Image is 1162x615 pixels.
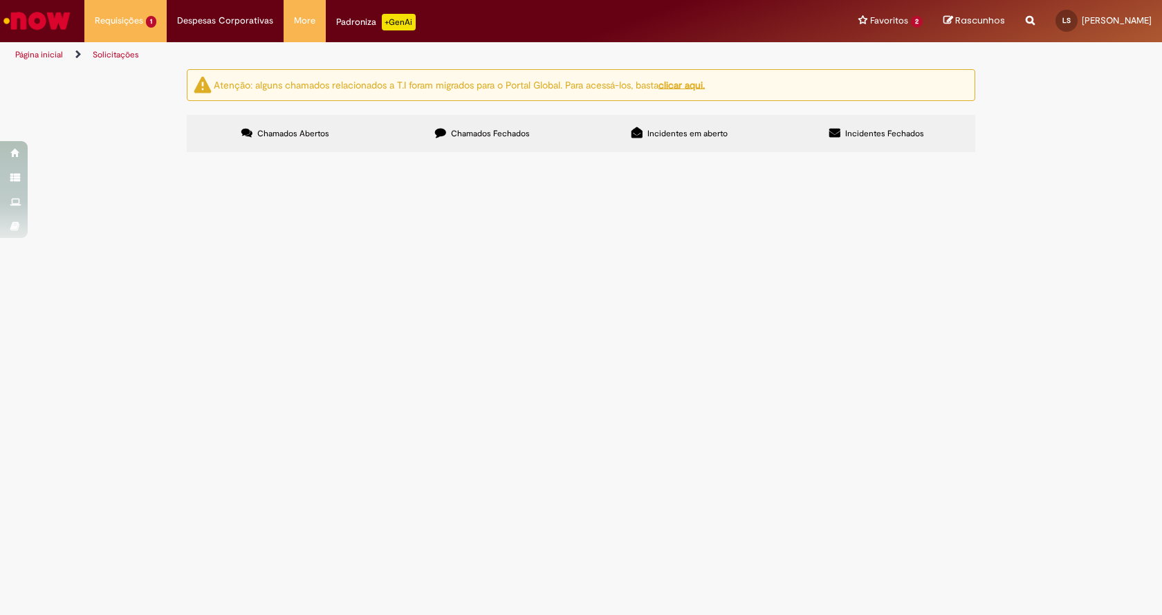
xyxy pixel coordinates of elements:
span: Chamados Fechados [451,128,530,139]
img: ServiceNow [1,7,73,35]
a: Página inicial [15,49,63,60]
span: LS [1062,16,1071,25]
a: clicar aqui. [658,78,705,91]
span: Incidentes em aberto [647,128,728,139]
ul: Trilhas de página [10,42,764,68]
span: Rascunhos [955,14,1005,27]
span: 1 [146,16,156,28]
span: Incidentes Fechados [845,128,924,139]
ng-bind-html: Atenção: alguns chamados relacionados a T.I foram migrados para o Portal Global. Para acessá-los,... [214,78,705,91]
span: 2 [911,16,923,28]
p: +GenAi [382,14,416,30]
a: Solicitações [93,49,139,60]
span: More [294,14,315,28]
div: Padroniza [336,14,416,30]
span: Chamados Abertos [257,128,329,139]
span: Favoritos [870,14,908,28]
span: Requisições [95,14,143,28]
span: [PERSON_NAME] [1082,15,1152,26]
a: Rascunhos [943,15,1005,28]
span: Despesas Corporativas [177,14,273,28]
